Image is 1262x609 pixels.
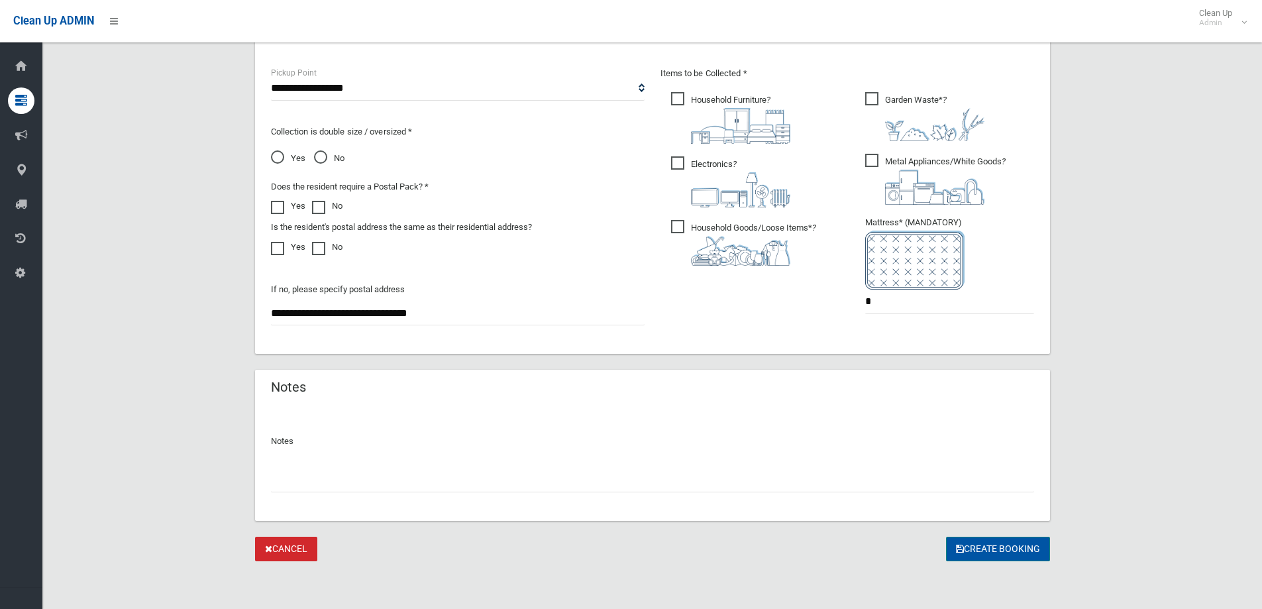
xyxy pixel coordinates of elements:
small: Admin [1199,18,1232,28]
i: ? [691,159,790,207]
p: Notes [271,433,1034,449]
i: ? [885,95,984,141]
span: Mattress* (MANDATORY) [865,217,1034,290]
img: aa9efdbe659d29b613fca23ba79d85cb.png [691,108,790,144]
img: e7408bece873d2c1783593a074e5cb2f.png [865,231,965,290]
label: No [312,198,342,214]
span: Clean Up ADMIN [13,15,94,27]
i: ? [885,156,1006,205]
header: Notes [255,374,322,400]
label: If no, please specify postal address [271,282,405,298]
a: Cancel [255,537,317,561]
button: Create Booking [946,537,1050,561]
span: Yes [271,150,305,166]
span: Household Furniture [671,92,790,144]
img: 36c1b0289cb1767239cdd3de9e694f19.png [885,170,984,205]
p: Items to be Collected * [660,66,1034,82]
img: b13cc3517677393f34c0a387616ef184.png [691,236,790,266]
span: Electronics [671,156,790,207]
label: No [312,239,342,255]
span: Household Goods/Loose Items* [671,220,816,266]
i: ? [691,223,816,266]
label: Is the resident's postal address the same as their residential address? [271,219,532,235]
p: Collection is double size / oversized * [271,124,645,140]
img: 394712a680b73dbc3d2a6a3a7ffe5a07.png [691,172,790,207]
span: Clean Up [1192,8,1245,28]
i: ? [691,95,790,144]
span: Metal Appliances/White Goods [865,154,1006,205]
img: 4fd8a5c772b2c999c83690221e5242e0.png [885,108,984,141]
span: No [314,150,344,166]
label: Does the resident require a Postal Pack? * [271,179,429,195]
label: Yes [271,198,305,214]
span: Garden Waste* [865,92,984,141]
label: Yes [271,239,305,255]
